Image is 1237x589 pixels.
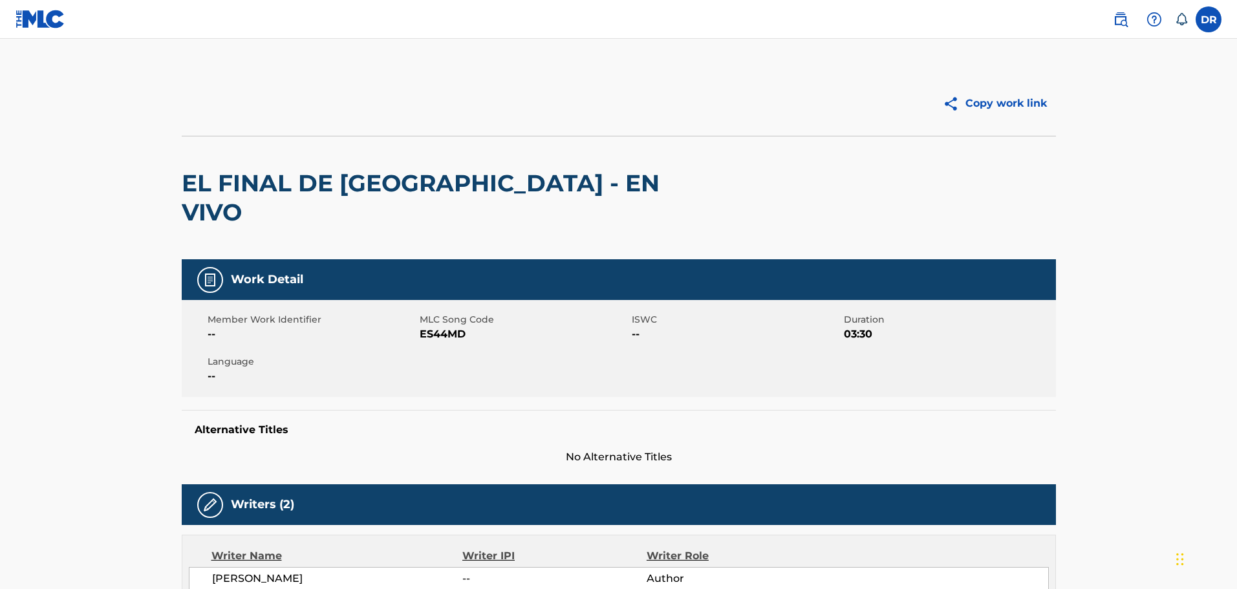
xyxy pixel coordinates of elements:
[1175,13,1188,26] div: Notifications
[208,313,416,327] span: Member Work Identifier
[462,571,646,586] span: --
[1108,6,1134,32] a: Public Search
[208,355,416,369] span: Language
[182,169,706,227] h2: EL FINAL DE [GEOGRAPHIC_DATA] - EN VIVO
[943,96,965,112] img: Copy work link
[647,571,814,586] span: Author
[182,449,1056,465] span: No Alternative Titles
[420,313,629,327] span: MLC Song Code
[647,548,814,564] div: Writer Role
[1146,12,1162,27] img: help
[1172,527,1237,589] iframe: Chat Widget
[1196,6,1221,32] div: User Menu
[195,423,1043,436] h5: Alternative Titles
[1113,12,1128,27] img: search
[1172,527,1237,589] div: Widget de chat
[844,327,1053,342] span: 03:30
[202,272,218,288] img: Work Detail
[462,548,647,564] div: Writer IPI
[844,313,1053,327] span: Duration
[208,327,416,342] span: --
[212,571,463,586] span: [PERSON_NAME]
[208,369,416,384] span: --
[1176,540,1184,579] div: Arrastrar
[231,497,294,512] h5: Writers (2)
[632,313,841,327] span: ISWC
[16,10,65,28] img: MLC Logo
[202,497,218,513] img: Writers
[632,327,841,342] span: --
[231,272,303,287] h5: Work Detail
[1141,6,1167,32] div: Help
[934,87,1056,120] button: Copy work link
[420,327,629,342] span: ES44MD
[211,548,463,564] div: Writer Name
